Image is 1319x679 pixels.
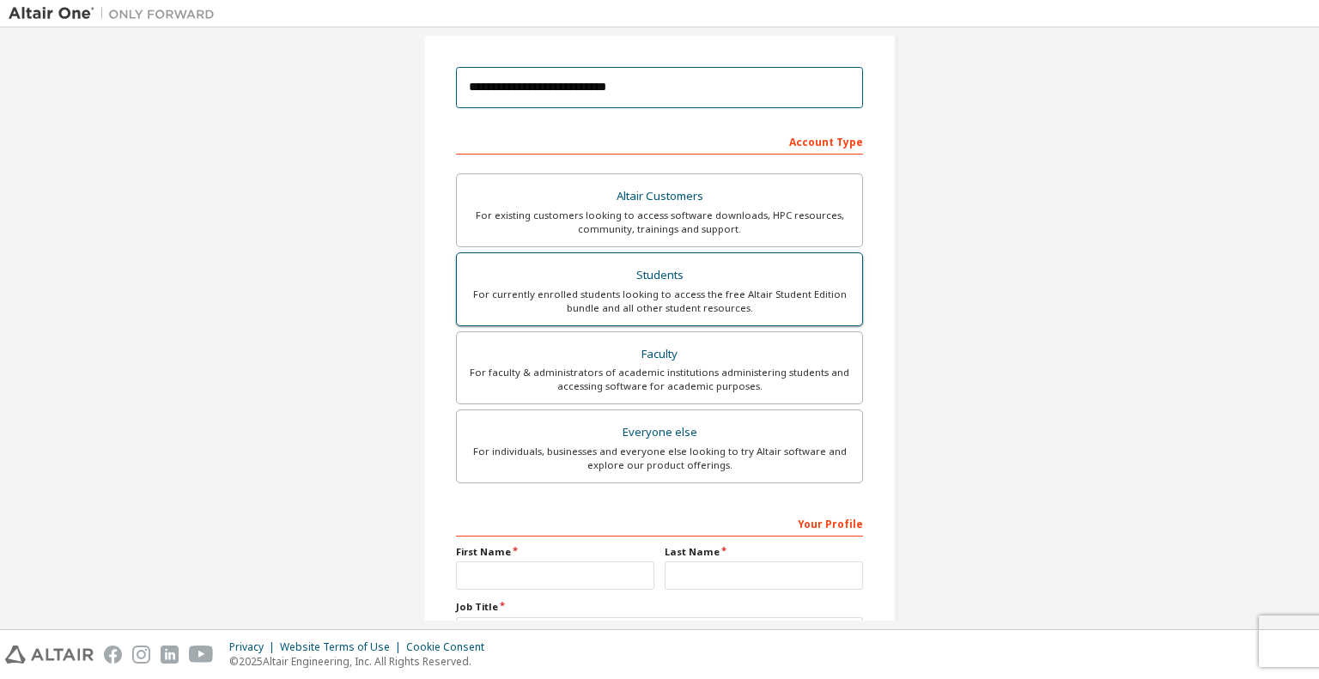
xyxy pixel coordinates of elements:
[104,646,122,664] img: facebook.svg
[9,5,223,22] img: Altair One
[406,640,495,654] div: Cookie Consent
[189,646,214,664] img: youtube.svg
[467,445,852,472] div: For individuals, businesses and everyone else looking to try Altair software and explore our prod...
[5,646,94,664] img: altair_logo.svg
[456,600,863,614] label: Job Title
[467,185,852,209] div: Altair Customers
[467,288,852,315] div: For currently enrolled students looking to access the free Altair Student Edition bundle and all ...
[456,509,863,537] div: Your Profile
[229,654,495,669] p: © 2025 Altair Engineering, Inc. All Rights Reserved.
[456,545,654,559] label: First Name
[467,343,852,367] div: Faculty
[280,640,406,654] div: Website Terms of Use
[467,264,852,288] div: Students
[161,646,179,664] img: linkedin.svg
[665,545,863,559] label: Last Name
[456,127,863,155] div: Account Type
[467,421,852,445] div: Everyone else
[467,209,852,236] div: For existing customers looking to access software downloads, HPC resources, community, trainings ...
[467,366,852,393] div: For faculty & administrators of academic institutions administering students and accessing softwa...
[132,646,150,664] img: instagram.svg
[229,640,280,654] div: Privacy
